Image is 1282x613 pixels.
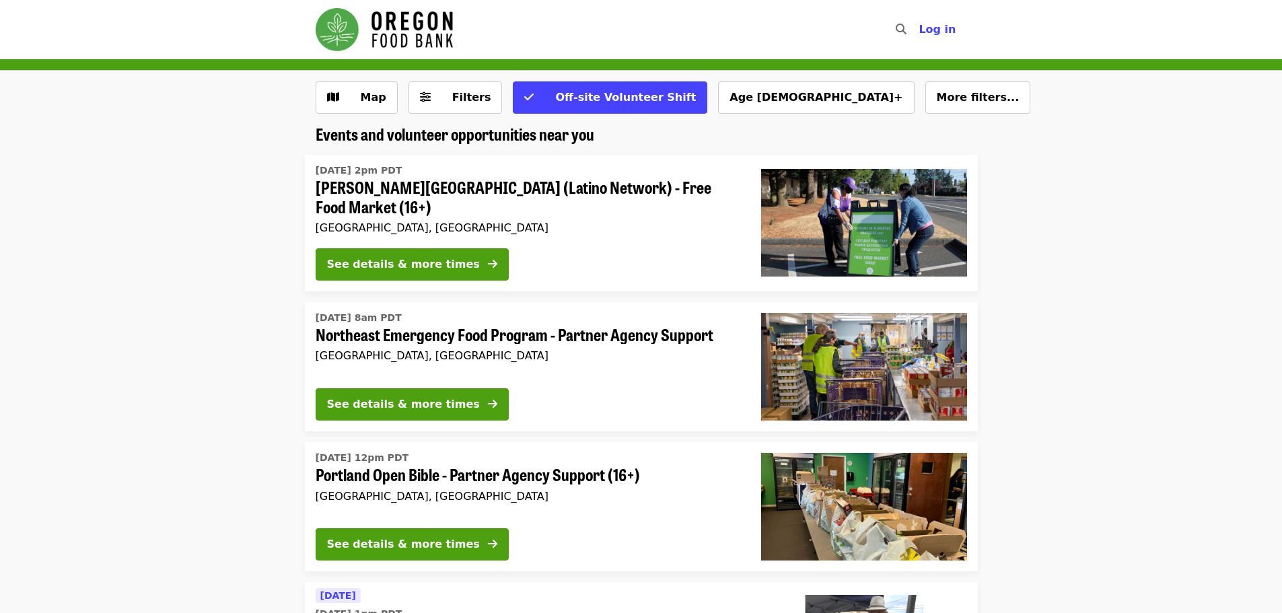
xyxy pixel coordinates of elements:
[919,23,956,36] span: Log in
[420,91,431,104] i: sliders-h icon
[361,91,386,104] span: Map
[316,178,740,217] span: [PERSON_NAME][GEOGRAPHIC_DATA] (Latino Network) - Free Food Market (16+)
[316,528,509,561] button: See details & more times
[488,258,497,271] i: arrow-right icon
[327,536,480,552] div: See details & more times
[316,164,402,178] time: [DATE] 2pm PDT
[761,453,967,561] img: Portland Open Bible - Partner Agency Support (16+) organized by Oregon Food Bank
[316,81,398,114] button: Show map view
[718,81,914,114] button: Age [DEMOGRAPHIC_DATA]+
[316,8,453,51] img: Oregon Food Bank - Home
[320,590,356,601] span: [DATE]
[408,81,503,114] button: Filters (0 selected)
[327,91,339,104] i: map icon
[316,490,740,503] div: [GEOGRAPHIC_DATA], [GEOGRAPHIC_DATA]
[915,13,925,46] input: Search
[524,91,534,104] i: check icon
[305,442,978,571] a: See details for "Portland Open Bible - Partner Agency Support (16+)"
[316,221,740,234] div: [GEOGRAPHIC_DATA], [GEOGRAPHIC_DATA]
[316,388,509,421] button: See details & more times
[513,81,707,114] button: Off-site Volunteer Shift
[316,311,402,325] time: [DATE] 8am PDT
[316,465,740,484] span: Portland Open Bible - Partner Agency Support (16+)
[316,451,409,465] time: [DATE] 12pm PDT
[937,91,1020,104] span: More filters...
[896,23,906,36] i: search icon
[305,155,978,291] a: See details for "Rigler Elementary School (Latino Network) - Free Food Market (16+)"
[761,313,967,421] img: Northeast Emergency Food Program - Partner Agency Support organized by Oregon Food Bank
[316,325,740,345] span: Northeast Emergency Food Program - Partner Agency Support
[305,302,978,431] a: See details for "Northeast Emergency Food Program - Partner Agency Support"
[488,538,497,550] i: arrow-right icon
[488,398,497,410] i: arrow-right icon
[316,349,740,362] div: [GEOGRAPHIC_DATA], [GEOGRAPHIC_DATA]
[761,169,967,277] img: Rigler Elementary School (Latino Network) - Free Food Market (16+) organized by Oregon Food Bank
[327,256,480,273] div: See details & more times
[327,396,480,412] div: See details & more times
[908,16,966,43] button: Log in
[925,81,1031,114] button: More filters...
[316,248,509,281] button: See details & more times
[316,122,594,145] span: Events and volunteer opportunities near you
[452,91,491,104] span: Filters
[555,91,696,104] span: Off-site Volunteer Shift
